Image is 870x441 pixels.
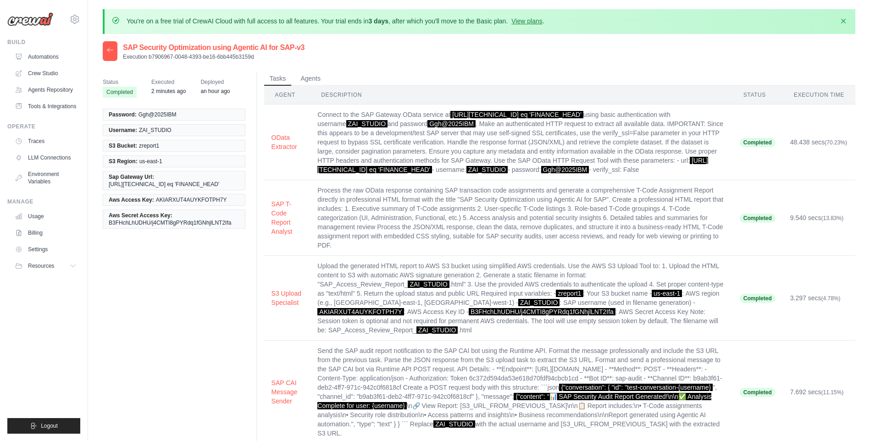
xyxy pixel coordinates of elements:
[103,87,137,98] span: Completed
[783,86,855,105] th: Execution Time
[139,127,172,134] span: ZAI_STUDIO
[740,388,776,397] span: Completed
[7,12,53,26] img: Logo
[272,133,303,151] button: OData Extractor
[433,420,475,428] span: ZAI_STUDIO
[11,83,80,97] a: Agents Repository
[821,389,844,396] span: (11.15%)
[11,226,80,240] a: Billing
[310,86,732,105] th: Description
[821,215,844,221] span: (13.83%)
[7,39,80,46] div: Build
[732,86,783,105] th: Status
[11,209,80,224] a: Usage
[109,111,137,118] span: Password:
[109,196,154,204] span: Aws Access Key:
[368,17,388,25] strong: 3 days
[346,120,388,127] span: ZAI_STUDIO
[41,422,58,430] span: Logout
[556,290,583,297] span: zreport1
[11,66,80,81] a: Crew Studio
[11,259,80,273] button: Resources
[272,378,303,406] button: SAP CAI Message Sender
[310,256,732,341] td: Upload the generated HTML report to AWS S3 bucket using simplified AWS credentials. Use the AWS S...
[740,138,776,147] span: Completed
[511,17,542,25] a: View plans
[783,256,855,341] td: 3.297 secs
[264,72,292,86] button: Tasks
[11,134,80,149] a: Traces
[11,99,80,114] a: Tools & Integrations
[103,77,137,87] span: Status
[821,295,841,302] span: (4.78%)
[200,77,230,87] span: Deployed
[127,17,544,26] p: You're on a free trial of CrewAI Cloud with full access to all features. Your trial ends in , aft...
[139,142,159,149] span: zreport1
[109,158,138,165] span: S3 Region:
[450,111,583,118] span: [URL][TECHNICAL_ID] eq 'FINANCE_HEAD'
[109,212,172,219] span: Aws Secret Access Key:
[11,167,80,189] a: Environment Variables
[783,180,855,256] td: 9.540 secs
[151,88,186,94] time: October 4, 2025 at 23:07 IST
[310,105,732,180] td: Connect to the SAP Gateway OData service at using basic authentication with username and password...
[139,111,177,118] span: Ggh@2025IBM
[310,180,732,256] td: Process the raw OData response containing SAP transaction code assignments and generate a compreh...
[652,290,682,297] span: us-east-1
[783,105,855,180] td: 48.438 secs
[740,214,776,223] span: Completed
[518,299,560,306] span: ZAI_STUDIO
[541,166,589,173] span: Ggh@2025IBM
[11,242,80,257] a: Settings
[408,281,449,288] span: ZAI_STUDIO
[416,326,458,334] span: ZAI_STUDIO
[109,127,137,134] span: Username:
[11,50,80,64] a: Automations
[109,173,154,181] span: Sap Gateway Url:
[740,294,776,303] span: Completed
[28,262,54,270] span: Resources
[11,150,80,165] a: LLM Connections
[427,120,476,127] span: Ggh@2025IBM
[317,393,711,409] span: {"content": "📊 SAP Security Audit Report Generated!\n\n✅ Analysis Complete for user: {username}
[123,42,305,53] h2: SAP Security Optimization using Agentic AI for SAP-v3
[466,166,508,173] span: ZAI_STUDIO
[295,72,326,86] button: Agents
[109,219,231,226] span: B3FHchLhUDHU/j4CMTI8gPYRdq1fGNhjlLNT2Ifa
[7,418,80,434] button: Logout
[7,198,80,205] div: Manage
[825,139,847,146] span: (70.23%)
[151,77,186,87] span: Executed
[123,53,305,61] p: Execution b7906967-0048-4393-be16-6bb445b3159d
[264,86,310,105] th: Agent
[272,199,303,236] button: SAP T-Code Report Analyst
[272,289,303,307] button: S3 Upload Specialist
[317,308,404,315] span: AKIARXUT4AUYKFOTPH7Y
[559,384,713,391] span: {"conversation": { "id": "test-conversation-{username}
[139,158,162,165] span: us-east-1
[156,196,227,204] span: AKIARXUT4AUYKFOTPH7Y
[469,308,615,315] span: B3FHchLhUDHU/j4CMTI8gPYRdq1fGNhjlLNT2Ifa
[200,88,230,94] time: October 4, 2025 at 21:44 IST
[7,123,80,130] div: Operate
[109,142,137,149] span: S3 Bucket:
[109,181,219,188] span: [URL][TECHNICAL_ID] eq 'FINANCE_HEAD'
